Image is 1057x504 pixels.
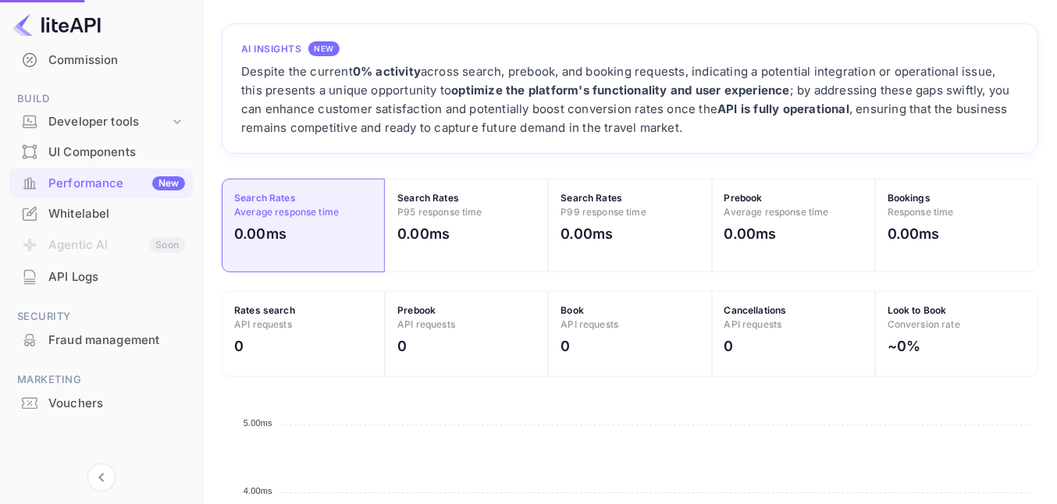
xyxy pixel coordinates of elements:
[48,205,185,223] div: Whitelabel
[888,318,960,330] span: Conversion rate
[888,304,947,316] strong: Look to Book
[244,419,272,428] tspan: 5.00ms
[48,51,185,69] div: Commission
[48,332,185,350] div: Fraud management
[561,223,613,244] h2: 0.00ms
[9,389,193,417] a: Vouchers
[397,335,407,357] h2: 0
[9,262,193,291] a: API Logs
[152,176,185,190] div: New
[9,169,193,197] a: PerformanceNew
[724,206,829,218] span: Average response time
[234,206,339,218] span: Average response time
[9,45,193,74] a: Commission
[9,91,193,108] span: Build
[87,463,116,492] button: Collapse navigation
[561,206,646,218] span: P99 response time
[724,223,777,244] h2: 0.00ms
[397,318,455,330] span: API requests
[48,144,185,161] div: UI Components
[724,318,782,330] span: API requests
[717,101,849,116] strong: API is fully operational
[724,192,763,204] strong: Prebook
[48,175,185,193] div: Performance
[48,268,185,286] div: API Logs
[234,223,286,244] h2: 0.00ms
[888,335,920,357] h2: ~0%
[9,137,193,168] div: UI Components
[308,41,340,56] div: NEW
[241,42,302,56] h4: AI Insights
[561,335,570,357] h2: 0
[48,395,185,413] div: Vouchers
[353,64,421,79] strong: 0% activity
[12,12,101,37] img: LiteAPI logo
[9,325,193,356] div: Fraud management
[397,192,459,204] strong: Search Rates
[888,206,954,218] span: Response time
[397,223,450,244] h2: 0.00ms
[9,389,193,419] div: Vouchers
[9,262,193,293] div: API Logs
[9,199,193,228] a: Whitelabel
[724,304,787,316] strong: Cancellations
[9,325,193,354] a: Fraud management
[234,335,244,357] h2: 0
[234,304,295,316] strong: Rates search
[561,318,618,330] span: API requests
[9,371,193,389] span: Marketing
[9,169,193,199] div: PerformanceNew
[244,486,272,495] tspan: 4.00ms
[561,192,622,204] strong: Search Rates
[9,108,193,136] div: Developer tools
[888,223,940,244] h2: 0.00ms
[48,113,169,131] div: Developer tools
[561,304,584,316] strong: Book
[234,318,292,330] span: API requests
[451,83,789,98] strong: optimize the platform's functionality and user experience
[724,335,734,357] h2: 0
[397,206,482,218] span: P95 response time
[241,62,1019,137] div: Despite the current across search, prebook, and booking requests, indicating a potential integrat...
[397,304,436,316] strong: Prebook
[888,192,931,204] strong: Bookings
[234,192,296,204] strong: Search Rates
[9,137,193,166] a: UI Components
[9,45,193,76] div: Commission
[9,199,193,229] div: Whitelabel
[9,308,193,325] span: Security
